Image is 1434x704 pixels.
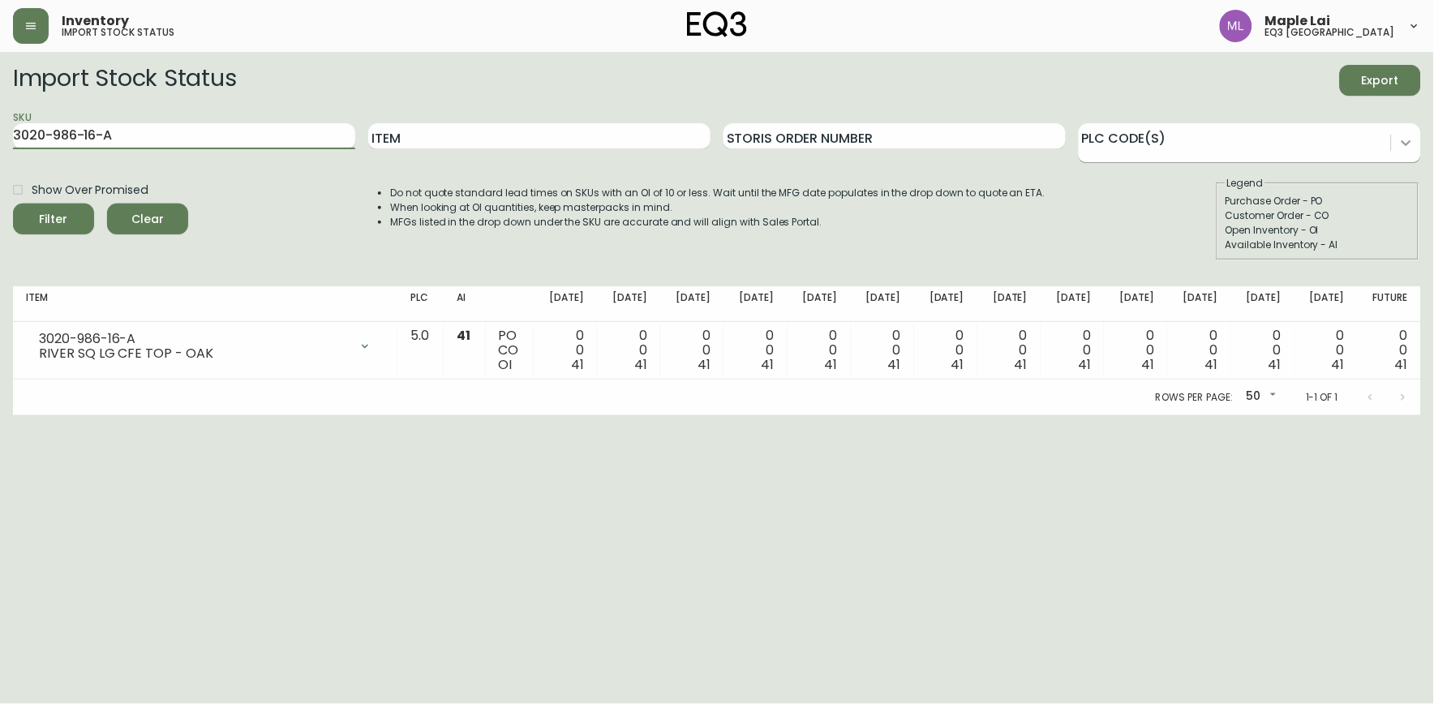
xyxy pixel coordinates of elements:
legend: Legend [1226,176,1265,191]
li: MFGs listed in the drop down under the SKU are accurate and will align with Sales Portal. [390,215,1045,230]
div: 3020-986-16-A [39,332,349,346]
div: RIVER SQ LG CFE TOP - OAK [39,346,349,361]
button: Export [1340,65,1421,96]
button: Filter [13,204,94,234]
th: Item [13,286,397,322]
h5: eq3 [GEOGRAPHIC_DATA] [1265,28,1395,37]
span: 41 [1141,355,1154,374]
th: [DATE] [1294,286,1358,322]
span: 41 [457,326,470,345]
span: Clear [120,209,175,230]
span: OI [499,355,513,374]
h5: import stock status [62,28,174,37]
div: PO CO [499,328,521,372]
span: Show Over Promised [32,182,148,199]
th: [DATE] [1104,286,1167,322]
span: 41 [951,355,964,374]
div: 0 0 [610,328,647,372]
td: 5.0 [397,322,444,380]
div: 0 0 [1371,328,1408,372]
h2: Import Stock Status [13,65,236,96]
th: Future [1358,286,1421,322]
span: 41 [1269,355,1282,374]
div: 0 0 [1243,328,1281,372]
th: [DATE] [1167,286,1230,322]
div: 0 0 [1117,328,1154,372]
th: [DATE] [723,286,787,322]
button: Clear [107,204,188,234]
li: When looking at OI quantities, keep masterpacks in mind. [390,200,1045,215]
span: 41 [571,355,584,374]
div: 0 0 [547,328,584,372]
span: 41 [888,355,901,374]
div: 0 0 [864,328,901,372]
div: 0 0 [801,328,838,372]
div: 0 0 [673,328,711,372]
th: [DATE] [1230,286,1294,322]
img: 61e28cffcf8cc9f4e300d877dd684943 [1220,10,1252,42]
div: Available Inventory - AI [1226,238,1410,252]
li: Do not quote standard lead times on SKUs with an OI of 10 or less. Wait until the MFG date popula... [390,186,1045,200]
div: 50 [1239,384,1280,410]
span: 41 [1332,355,1345,374]
th: [DATE] [914,286,977,322]
span: 41 [634,355,647,374]
span: Maple Lai [1265,15,1331,28]
th: [DATE] [660,286,723,322]
span: 41 [1395,355,1408,374]
span: 41 [1078,355,1091,374]
th: [DATE] [534,286,597,322]
p: 1-1 of 1 [1306,390,1338,405]
div: Open Inventory - OI [1226,223,1410,238]
th: [DATE] [977,286,1041,322]
p: Rows per page: [1156,390,1233,405]
div: 0 0 [736,328,774,372]
th: AI [444,286,485,322]
th: [DATE] [788,286,851,322]
span: Inventory [62,15,129,28]
span: 41 [698,355,711,374]
th: PLC [397,286,444,322]
span: 41 [825,355,838,374]
div: Filter [40,209,68,230]
img: logo [687,11,747,37]
div: Purchase Order - PO [1226,194,1410,208]
div: 0 0 [1180,328,1217,372]
th: [DATE] [851,286,914,322]
span: 41 [1015,355,1028,374]
div: 0 0 [990,328,1028,372]
span: Export [1353,71,1408,91]
th: [DATE] [1041,286,1104,322]
span: 41 [1205,355,1218,374]
span: 41 [762,355,775,374]
div: 0 0 [927,328,964,372]
div: 3020-986-16-ARIVER SQ LG CFE TOP - OAK [26,328,384,364]
div: 0 0 [1307,328,1345,372]
div: 0 0 [1054,328,1091,372]
div: Customer Order - CO [1226,208,1410,223]
th: [DATE] [597,286,660,322]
